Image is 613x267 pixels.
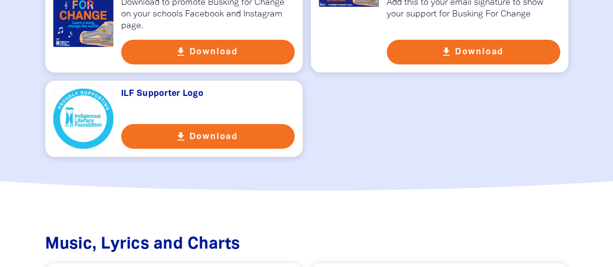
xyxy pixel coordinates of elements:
[175,46,187,58] i: get_app
[121,40,295,64] button: get_app Download
[121,89,295,99] h3: ILF Supporter Logo
[45,237,240,252] span: Music, Lyrics and Charts
[121,124,295,149] button: get_app Download
[387,40,560,64] button: get_app Download
[440,46,452,58] i: get_app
